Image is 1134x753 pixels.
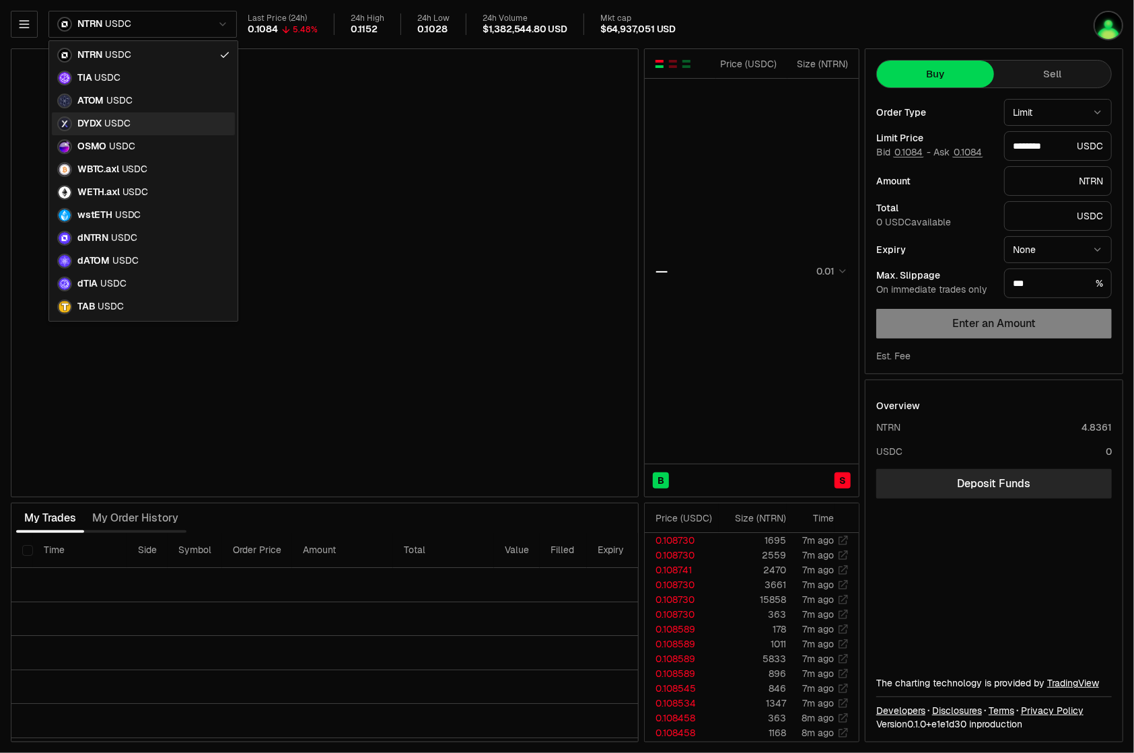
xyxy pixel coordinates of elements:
[77,301,95,313] span: TAB
[112,255,138,267] span: USDC
[59,186,71,199] img: WETH.axl Logo
[77,141,106,153] span: OSMO
[98,301,123,313] span: USDC
[59,95,71,107] img: ATOM Logo
[77,49,102,61] span: NTRN
[77,118,102,130] span: DYDX
[109,141,135,153] span: USDC
[77,72,92,84] span: TIA
[59,209,71,221] img: wstETH Logo
[122,186,148,199] span: USDC
[59,72,71,84] img: TIA Logo
[104,118,130,130] span: USDC
[105,49,131,61] span: USDC
[59,164,71,176] img: WBTC.axl Logo
[77,186,120,199] span: WETH.axl
[59,301,71,313] img: TAB Logo
[59,278,71,290] img: dTIA Logo
[59,141,71,153] img: OSMO Logo
[77,209,112,221] span: wstETH
[122,164,147,176] span: USDC
[59,255,71,267] img: dATOM Logo
[77,255,110,267] span: dATOM
[77,232,108,244] span: dNTRN
[59,232,71,244] img: dNTRN Logo
[77,164,119,176] span: WBTC.axl
[106,95,132,107] span: USDC
[77,95,104,107] span: ATOM
[111,232,137,244] span: USDC
[59,49,71,61] img: NTRN Logo
[94,72,120,84] span: USDC
[59,118,71,130] img: DYDX Logo
[77,278,98,290] span: dTIA
[115,209,141,221] span: USDC
[100,278,126,290] span: USDC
